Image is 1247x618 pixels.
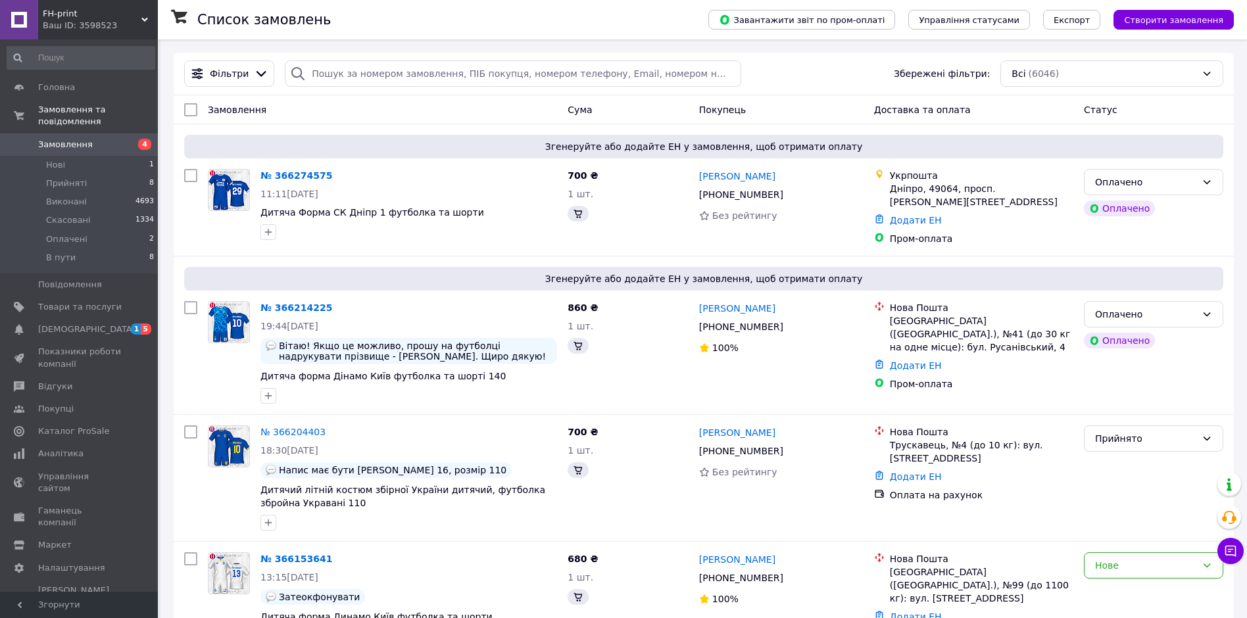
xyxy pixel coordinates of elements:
[890,301,1073,314] div: Нова Пошта
[1095,431,1196,446] div: Прийнято
[43,8,141,20] span: FH-print
[697,185,786,204] div: [PHONE_NUMBER]
[699,302,775,315] a: [PERSON_NAME]
[141,323,151,335] span: 5
[719,14,885,26] span: Завантажити звіт по пром-оплаті
[208,105,266,115] span: Замовлення
[38,323,135,335] span: [DEMOGRAPHIC_DATA]
[890,552,1073,565] div: Нова Пошта
[38,505,122,529] span: Гаманець компанії
[699,170,775,183] a: [PERSON_NAME]
[208,552,250,594] a: Фото товару
[208,425,250,467] a: Фото товару
[138,139,151,150] span: 4
[266,465,276,475] img: :speech_balloon:
[1095,558,1196,573] div: Нове
[890,314,1073,354] div: [GEOGRAPHIC_DATA] ([GEOGRAPHIC_DATA].), №41 (до 30 кг на одне місце): бул. Русанівський, 4
[38,139,93,151] span: Замовлення
[890,169,1073,182] div: Укрпошта
[568,302,598,313] span: 860 ₴
[1217,538,1244,564] button: Чат з покупцем
[699,426,775,439] a: [PERSON_NAME]
[1029,68,1060,79] span: (6046)
[568,105,592,115] span: Cума
[890,182,1073,208] div: Дніпро, 49064, просп. [PERSON_NAME][STREET_ADDRESS]
[919,15,1019,25] span: Управління статусами
[46,178,87,189] span: Прийняті
[890,215,942,226] a: Додати ЕН
[38,539,72,551] span: Маркет
[712,210,777,221] span: Без рейтингу
[149,159,154,171] span: 1
[38,279,102,291] span: Повідомлення
[890,232,1073,245] div: Пром-оплата
[46,214,91,226] span: Скасовані
[712,343,739,353] span: 100%
[38,403,74,415] span: Покупці
[568,321,593,331] span: 1 шт.
[260,207,484,218] span: Дитяча Форма СК Дніпр 1 футболка та шорти
[208,170,249,210] img: Фото товару
[38,346,122,369] span: Показники роботи компанії
[890,377,1073,391] div: Пром-оплата
[38,562,105,574] span: Налаштування
[890,565,1073,605] div: [GEOGRAPHIC_DATA] ([GEOGRAPHIC_DATA].), №99 (до 1100 кг): вул. [STREET_ADDRESS]
[260,445,318,456] span: 18:30[DATE]
[699,553,775,566] a: [PERSON_NAME]
[908,10,1030,30] button: Управління статусами
[7,46,155,70] input: Пошук
[260,485,545,508] a: Дитячий літній костюм збірної України дитячий, футболка збройна Укравані 110
[279,465,506,475] span: Напис має бути [PERSON_NAME] 16, розмір 110
[135,214,154,226] span: 1334
[279,592,360,602] span: Затеокфонувати
[208,301,250,343] a: Фото товару
[890,488,1073,502] div: Оплата на рахунок
[1095,307,1196,321] div: Оплачено
[890,360,942,371] a: Додати ЕН
[210,67,249,80] span: Фільтри
[260,302,332,313] a: № 366214225
[697,569,786,587] div: [PHONE_NUMBER]
[285,60,741,87] input: Пошук за номером замовлення, ПІБ покупця, номером телефону, Email, номером накладної
[1084,201,1155,216] div: Оплачено
[708,10,895,30] button: Завантажити звіт по пром-оплаті
[38,381,72,392] span: Відгуки
[38,301,122,313] span: Товари та послуги
[266,341,276,351] img: :speech_balloon:
[38,104,158,128] span: Замовлення та повідомлення
[208,302,249,343] img: Фото товару
[1043,10,1101,30] button: Експорт
[890,425,1073,439] div: Нова Пошта
[260,371,506,381] a: Дитяча форма Дінамо Київ футболка та шорті 140
[568,445,593,456] span: 1 шт.
[38,425,109,437] span: Каталог ProSale
[1012,67,1025,80] span: Всі
[1124,15,1223,25] span: Створити замовлення
[38,448,84,460] span: Аналітика
[260,321,318,331] span: 19:44[DATE]
[46,159,65,171] span: Нові
[1095,175,1196,189] div: Оплачено
[260,572,318,582] span: 13:15[DATE]
[697,318,786,336] div: [PHONE_NUMBER]
[38,82,75,93] span: Головна
[890,471,942,482] a: Додати ЕН
[260,170,332,181] a: № 366274575
[208,426,249,467] img: Фото товару
[1054,15,1090,25] span: Експорт
[260,189,318,199] span: 11:11[DATE]
[568,189,593,199] span: 1 шт.
[208,553,249,594] img: Фото товару
[1113,10,1234,30] button: Створити замовлення
[1084,105,1117,115] span: Статус
[46,233,87,245] span: Оплачені
[568,427,598,437] span: 700 ₴
[890,439,1073,465] div: Трускавець, №4 (до 10 кг): вул. [STREET_ADDRESS]
[38,471,122,494] span: Управління сайтом
[46,252,76,264] span: В пути
[279,341,552,362] span: Вітаю! Якщо це можливо, прошу на футболці надрукувати прізвище - [PERSON_NAME]. Щиро дякую!
[149,233,154,245] span: 2
[149,252,154,264] span: 8
[712,467,777,477] span: Без рейтингу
